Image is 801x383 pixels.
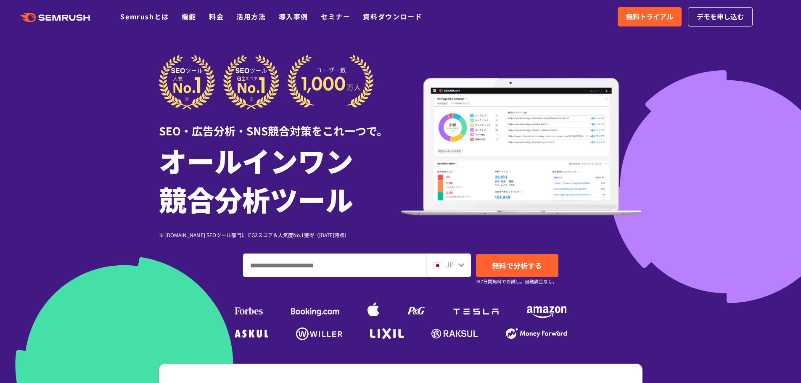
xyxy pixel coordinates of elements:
span: JP [446,259,454,269]
input: ドメイン、キーワードまたはURLを入力してください [243,254,426,277]
a: 無料トライアル [618,7,682,26]
a: デモを申し込む [688,7,753,26]
span: 無料で分析する [492,260,542,271]
a: 資料ダウンロード [363,11,422,21]
a: 活用方法 [236,11,266,21]
a: セミナー [321,11,350,21]
h1: オールインワン 競合分析ツール [159,141,401,218]
div: SEO・広告分析・SNS競合対策をこれ一つで。 [159,110,401,139]
div: ※ [DOMAIN_NAME] SEOツール部門にてG2スコア＆人気度No.1獲得（[DATE]時点） [159,231,401,239]
span: 無料トライアル [626,11,673,22]
a: 導入事例 [279,11,308,21]
a: Semrushとは [120,11,169,21]
small: ※7日間無料でお試し。自動課金なし。 [476,277,557,285]
a: 無料で分析する [476,254,558,277]
a: 料金 [209,11,224,21]
a: 機能 [182,11,196,21]
span: デモを申し込む [697,11,744,22]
